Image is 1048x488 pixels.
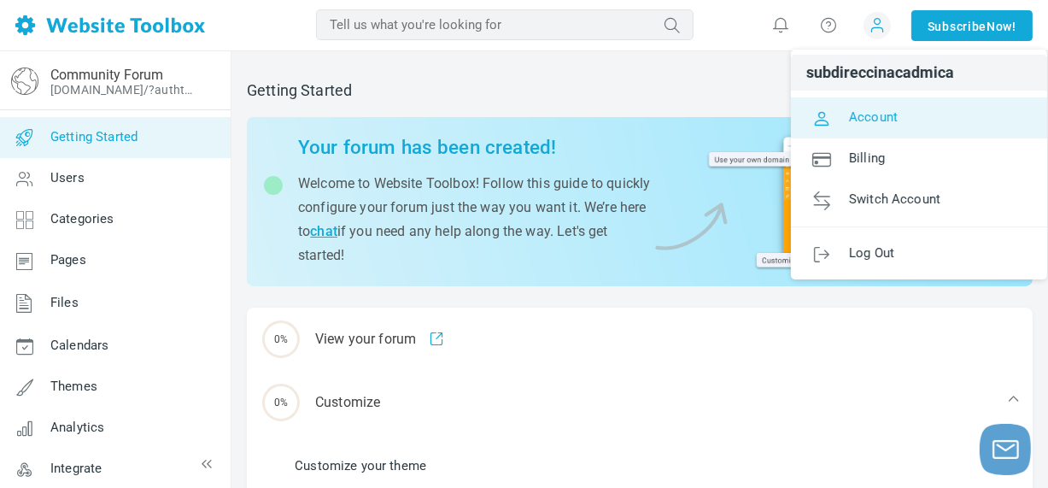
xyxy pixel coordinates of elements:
span: Integrate [50,461,102,476]
span: Getting Started [50,129,138,144]
h2: Your forum has been created! [298,136,651,159]
span: Users [50,170,85,185]
button: Launch chat [980,424,1031,475]
span: Log Out [849,244,894,260]
a: [DOMAIN_NAME]/?authtoken=3a3525f00ac5c6b6bee47735f3d1dbe1&rememberMe=1 [50,83,199,97]
p: Welcome to Website Toolbox! Follow this guide to quickly configure your forum just the way you wa... [298,172,651,268]
a: chat [310,223,337,239]
span: Account [849,109,898,124]
span: Themes [50,379,97,394]
img: globe-icon.png [11,68,38,95]
h2: Getting Started [247,81,1033,100]
a: Billing [791,138,1047,179]
a: 0% View your forum [247,308,1033,371]
span: Switch Account [849,191,940,206]
span: Billing [849,150,885,165]
a: Customize your theme [295,456,426,475]
div: Customize [247,371,1033,434]
span: Categories [50,211,114,226]
span: 0% [262,320,300,358]
div: View your forum [247,308,1033,371]
span: subdireccinacadmica [806,65,954,80]
span: Analytics [50,420,104,435]
span: Files [50,295,79,310]
a: Account [791,97,1047,138]
a: SubscribeNow! [911,10,1033,41]
span: Pages [50,252,86,268]
input: Tell us what you're looking for [316,9,694,40]
span: 0% [262,384,300,421]
span: Now! [987,17,1016,36]
a: Community Forum [50,67,163,83]
span: Calendars [50,338,108,353]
